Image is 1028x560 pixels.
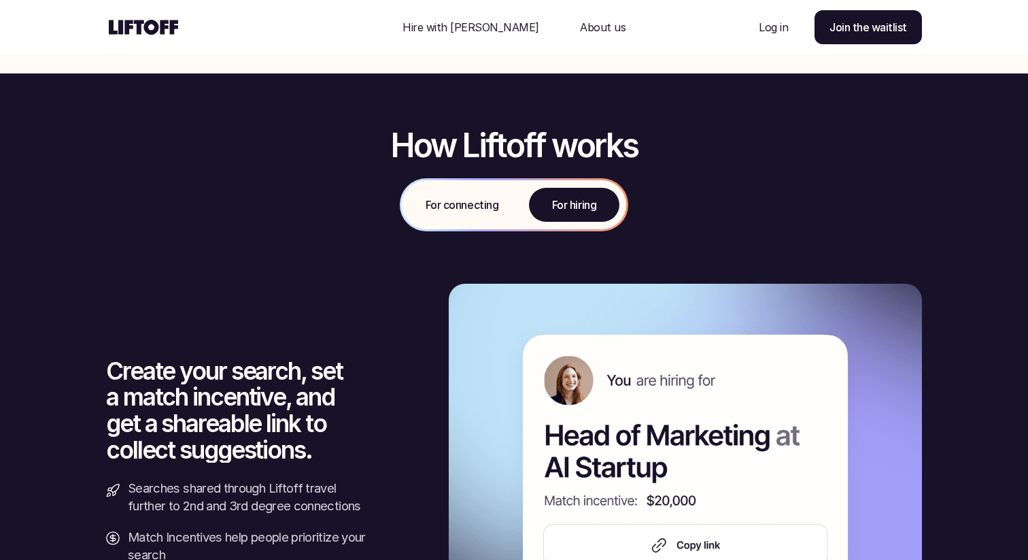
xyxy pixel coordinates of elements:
[386,11,555,44] a: Nav Link
[815,10,922,44] a: Join the waitlist
[829,19,907,35] p: Join the waitlist
[128,480,373,516] p: Searches shared through Liftoff travel further to 2nd and 3rd degree connections
[552,197,596,213] p: For hiring
[564,11,642,44] a: Nav Link
[580,19,626,35] p: About us
[742,11,804,44] a: Nav Link
[390,128,638,164] h2: How Liftoff works
[426,197,498,213] p: For connecting
[106,358,401,463] h3: Create your search, set a match incentive, and get a shareable link to collect suggestions.
[402,19,539,35] p: Hire with [PERSON_NAME]
[759,19,788,35] p: Log in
